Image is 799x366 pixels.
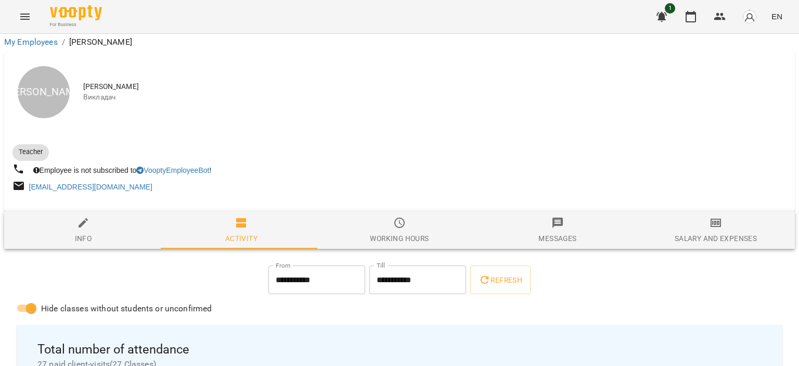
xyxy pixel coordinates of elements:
span: Refresh [479,274,522,286]
button: EN [767,7,787,26]
a: [EMAIL_ADDRESS][DOMAIN_NAME] [29,183,152,191]
span: For Business [50,21,102,28]
span: Total number of attendance [37,342,762,358]
button: Refresh [470,266,531,295]
div: Info [75,232,92,245]
div: Salary and Expenses [675,232,757,245]
img: avatar_s.png [742,9,757,24]
button: Menu [12,4,37,29]
div: Employee is not subscribed to ! [31,163,214,178]
span: Hide classes without students or unconfirmed [41,302,212,315]
span: Викладач [83,92,787,103]
span: Teacher [12,147,49,157]
div: Activity [225,232,257,245]
img: Voopty Logo [50,5,102,20]
div: [PERSON_NAME] [18,66,70,118]
div: Messages [538,232,576,245]
p: [PERSON_NAME] [69,36,132,48]
span: EN [771,11,782,22]
span: [PERSON_NAME] [83,82,787,92]
div: Working hours [370,232,429,245]
span: 1 [665,3,675,14]
a: VooptyEmployeeBot [136,166,209,174]
nav: breadcrumb [4,36,795,48]
a: My Employees [4,37,58,47]
li: / [62,36,65,48]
